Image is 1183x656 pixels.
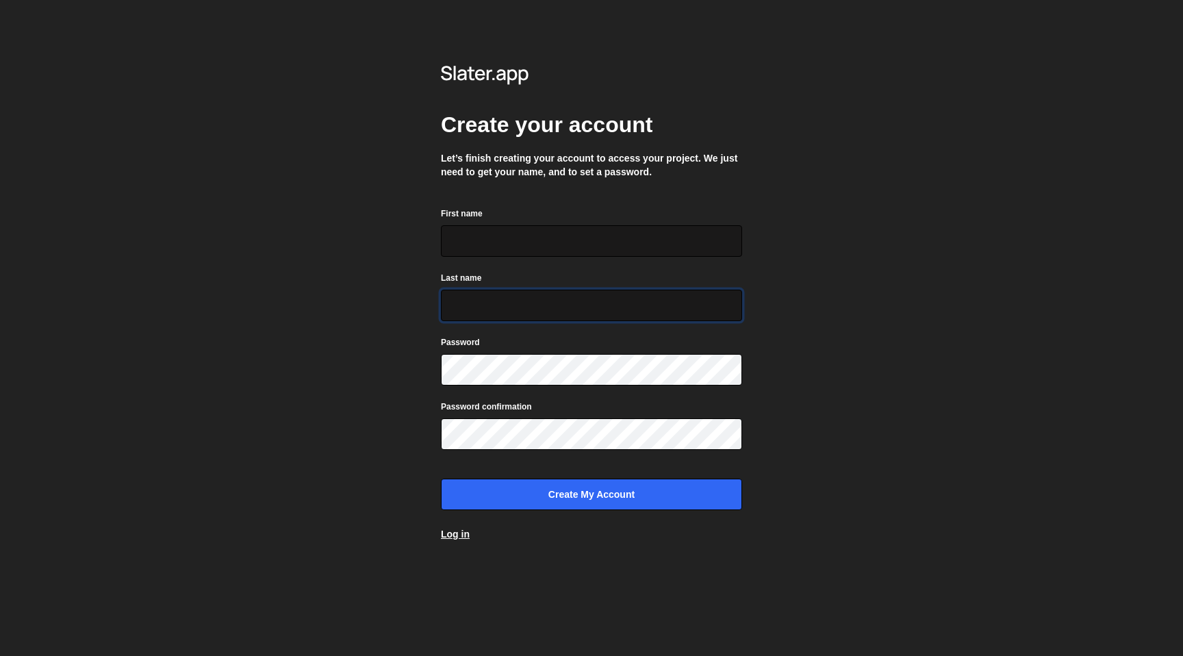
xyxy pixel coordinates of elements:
[441,336,480,349] label: Password
[441,527,470,541] a: Log in
[441,479,742,510] input: Create my account
[441,271,481,285] label: Last name
[441,151,742,179] p: Let’s finish creating your account to access your project. We just need to get your name, and to ...
[441,400,532,414] label: Password confirmation
[441,112,742,138] h2: Create your account
[441,207,483,220] label: First name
